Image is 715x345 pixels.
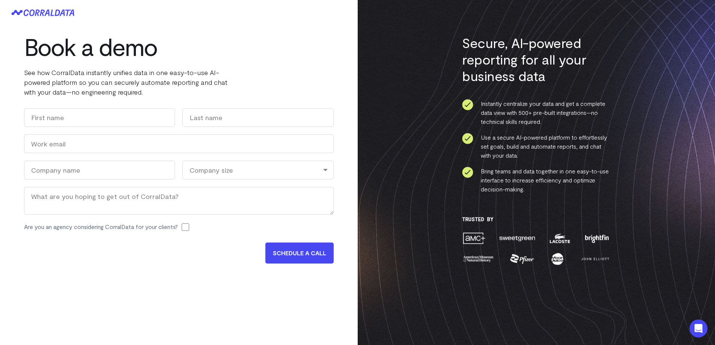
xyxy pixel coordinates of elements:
p: See how CorralData instantly unifies data in one easy-to-use AI-powered platform so you can secur... [24,68,249,97]
h1: Book a demo [24,33,249,60]
label: Are you an agency considering CorralData for your clients? [24,222,178,231]
h3: Trusted By [462,216,610,222]
li: Bring teams and data together in one easy-to-use interface to increase efficiency and optimize de... [462,167,610,194]
li: Use a secure AI-powered platform to effortlessly set goals, build and automate reports, and chat ... [462,133,610,160]
input: SCHEDULE A CALL [265,243,334,264]
div: Company size [182,161,333,179]
input: Work email [24,134,334,153]
input: Company name [24,161,175,179]
input: Last name [182,108,333,127]
div: Open Intercom Messenger [689,319,707,337]
li: Instantly centralize your data and get a complete data view with 500+ pre-built integrations—no t... [462,99,610,126]
input: First name [24,108,175,127]
h3: Secure, AI-powered reporting for all your business data [462,35,610,84]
